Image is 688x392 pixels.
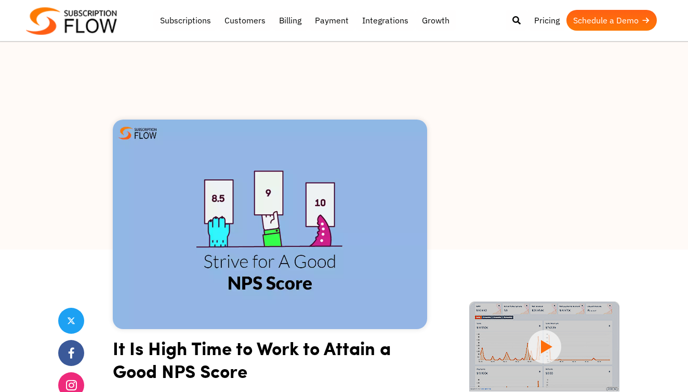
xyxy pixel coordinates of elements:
a: Schedule a Demo [566,10,657,31]
a: Growth [415,10,456,31]
a: Payment [308,10,355,31]
a: Billing [272,10,308,31]
a: Subscriptions [153,10,218,31]
h1: It Is High Time to Work to Attain a Good NPS Score [113,336,427,390]
img: intro video [469,302,619,391]
a: Customers [218,10,272,31]
img: Subscriptionflow [26,7,117,35]
img: It-Is-High-Time-to-Work-to-Attain-a-Good-NPS-Score [113,120,427,329]
a: Pricing [527,10,566,31]
a: Integrations [355,10,415,31]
